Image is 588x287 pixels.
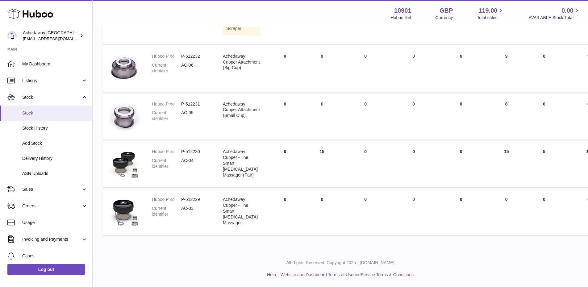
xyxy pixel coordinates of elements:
span: [EMAIL_ADDRESS][DOMAIN_NAME] [23,36,91,41]
a: Service Terms & Conditions [361,272,414,277]
span: Stock [22,94,81,100]
dd: P-512231 [181,101,211,107]
td: 9 [486,47,528,92]
span: Cases [22,253,88,259]
span: Invoicing and Payments [22,236,81,242]
dt: Current identifier [152,62,181,74]
div: Achedaway Cupper Attachment (Big Cup) [223,53,260,71]
span: Stock [22,110,88,116]
a: Help [267,272,276,277]
td: 0 [390,47,437,92]
td: 15 [486,143,528,187]
td: 6 [486,95,528,140]
span: 0 [460,197,462,202]
td: 9 [303,47,340,92]
div: Achedaway [GEOGRAPHIC_DATA] [23,30,78,42]
strong: 10901 [394,6,411,15]
span: 0 [460,54,462,59]
dt: Huboo P no [152,53,181,59]
span: ASN Uploads [22,171,88,177]
span: Stock History [22,125,88,131]
img: product image [109,53,140,84]
td: 5 [528,143,561,187]
span: Option 1 = Solo Scraper; [226,14,257,31]
dd: AC-03 [181,206,211,217]
td: 0 [340,95,390,140]
span: Delivery History [22,156,88,161]
span: 0.00 [561,6,573,15]
div: Achedaway Cupper Attachment (Small Cup) [223,101,260,119]
dt: Huboo P no [152,149,181,155]
span: Orders [22,203,81,209]
a: Website and Dashboard Terms of Use [281,272,353,277]
td: 0 [528,47,561,92]
td: 0 [340,143,390,187]
li: and [278,272,414,278]
span: Total sales [477,15,504,21]
div: Achedaway Cupper - The Smart [MEDICAL_DATA] Massager (Pair) [223,149,260,178]
dd: AC-04 [181,158,211,169]
span: Listings [22,78,81,84]
td: 0 [528,95,561,140]
img: admin@newpb.co.uk [7,31,17,40]
div: Huboo Ref [391,15,411,21]
dt: Huboo P no [152,101,181,107]
dt: Current identifier [152,110,181,122]
span: Sales [22,186,81,192]
p: All Rights Reserved. Copyright 2025 - [DOMAIN_NAME] [98,260,583,266]
td: 6 [303,95,340,140]
div: Currency [436,15,453,21]
dd: P-512229 [181,197,211,202]
td: 0 [390,95,437,140]
a: 0.00 AVAILABLE Stock Total [528,6,581,21]
img: product image [109,149,140,180]
td: 0 [390,190,437,235]
td: 0 [528,190,561,235]
span: Usage [22,220,88,226]
td: 0 [266,190,303,235]
dt: Huboo P no [152,197,181,202]
img: product image [109,197,140,227]
td: 0 [266,95,303,140]
dt: Current identifier [152,158,181,169]
span: My Dashboard [22,61,88,67]
span: AVAILABLE Stock Total [528,15,581,21]
dt: Current identifier [152,206,181,217]
span: Add Stock [22,140,88,146]
dd: P-512232 [181,53,211,59]
a: 119.00 Total sales [477,6,504,21]
dd: AC-06 [181,62,211,74]
td: 0 [340,47,390,92]
div: Achedaway Cupper - The Smart [MEDICAL_DATA] Massager [223,197,260,226]
td: 0 [390,143,437,187]
td: 15 [303,143,340,187]
span: 0 [460,149,462,154]
strong: GBP [440,6,453,15]
dd: AC-05 [181,110,211,122]
span: 0 [460,102,462,106]
td: 0 [266,47,303,92]
img: product image [109,101,140,132]
td: 0 [340,190,390,235]
a: Log out [7,264,85,275]
td: 0 [266,143,303,187]
td: 0 [486,190,528,235]
td: 0 [303,190,340,235]
dd: P-512230 [181,149,211,155]
span: 119.00 [478,6,497,15]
